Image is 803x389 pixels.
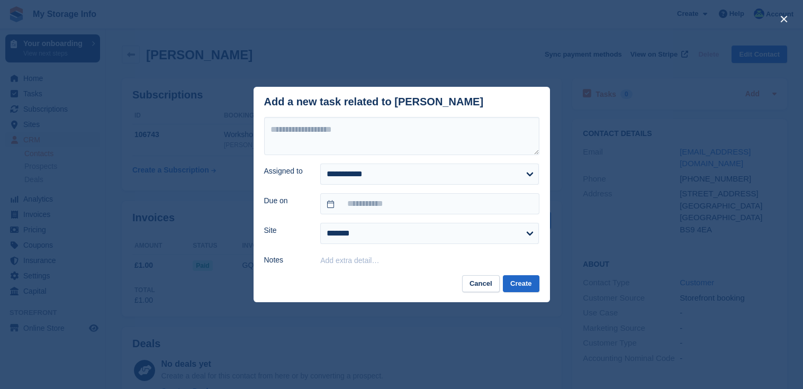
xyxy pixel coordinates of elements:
button: Add extra detail… [320,256,379,265]
button: Cancel [462,275,500,293]
button: close [775,11,792,28]
label: Due on [264,195,308,206]
label: Site [264,225,308,236]
button: Create [503,275,539,293]
label: Notes [264,255,308,266]
div: Add a new task related to [PERSON_NAME] [264,96,484,108]
label: Assigned to [264,166,308,177]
